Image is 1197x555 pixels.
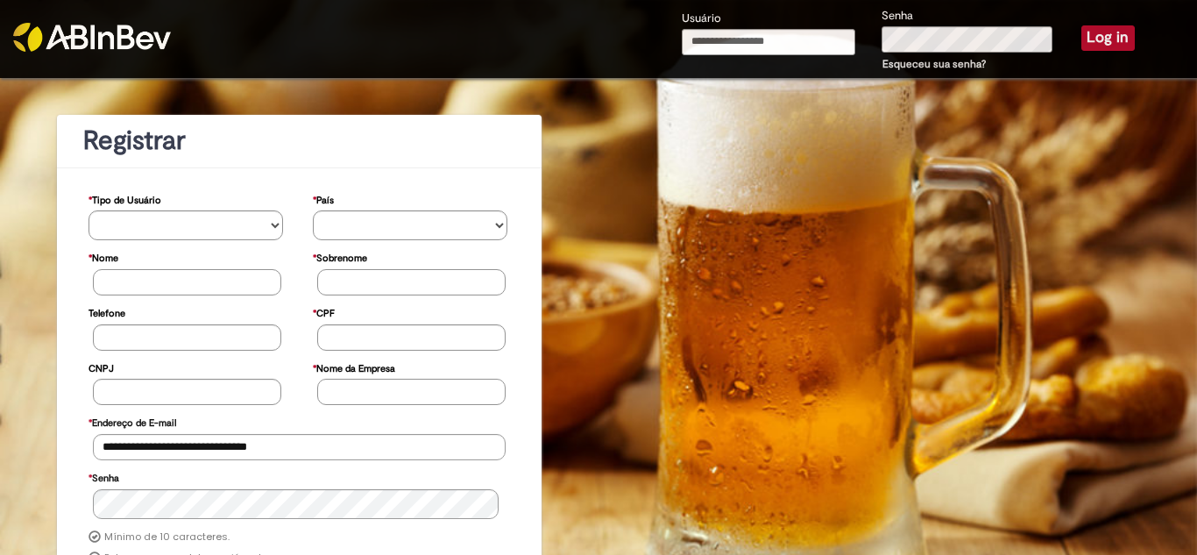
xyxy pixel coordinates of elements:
[682,11,721,27] label: Usuário
[89,464,119,489] label: Senha
[89,354,114,380] label: CNPJ
[104,530,230,544] label: Mínimo de 10 caracteres.
[882,8,913,25] label: Senha
[313,186,334,211] label: País
[83,126,515,155] h1: Registrar
[89,299,125,324] label: Telefone
[89,244,118,269] label: Nome
[13,23,171,52] img: ABInbev-white.png
[313,244,367,269] label: Sobrenome
[1081,25,1135,50] button: Log in
[89,409,176,434] label: Endereço de E-mail
[882,57,986,71] a: Esqueceu sua senha?
[313,299,335,324] label: CPF
[89,186,161,211] label: Tipo de Usuário
[313,354,395,380] label: Nome da Empresa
